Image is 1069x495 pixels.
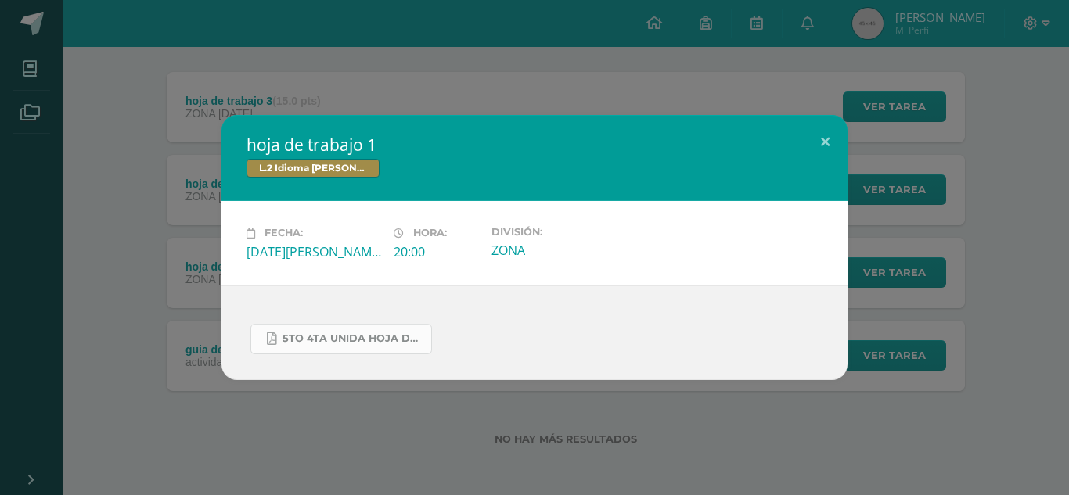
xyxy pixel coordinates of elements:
[250,324,432,354] a: 5to 4ta unida hoja de trabajo kaqchikel.pdf
[265,228,303,239] span: Fecha:
[247,159,380,178] span: L.2 Idioma [PERSON_NAME]
[247,134,822,156] h2: hoja de trabajo 1
[491,226,626,238] label: División:
[413,228,447,239] span: Hora:
[394,243,479,260] div: 20:00
[283,332,423,345] span: 5to 4ta unida hoja de trabajo kaqchikel.pdf
[803,115,848,168] button: Close (Esc)
[247,243,381,260] div: [DATE][PERSON_NAME]
[491,242,626,259] div: ZONA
